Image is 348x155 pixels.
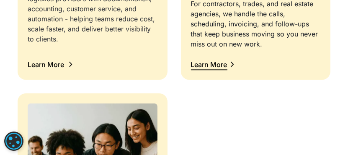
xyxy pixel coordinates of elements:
[28,61,64,68] div: Learn More
[191,61,227,68] div: Learn More
[306,115,348,155] iframe: Chat Widget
